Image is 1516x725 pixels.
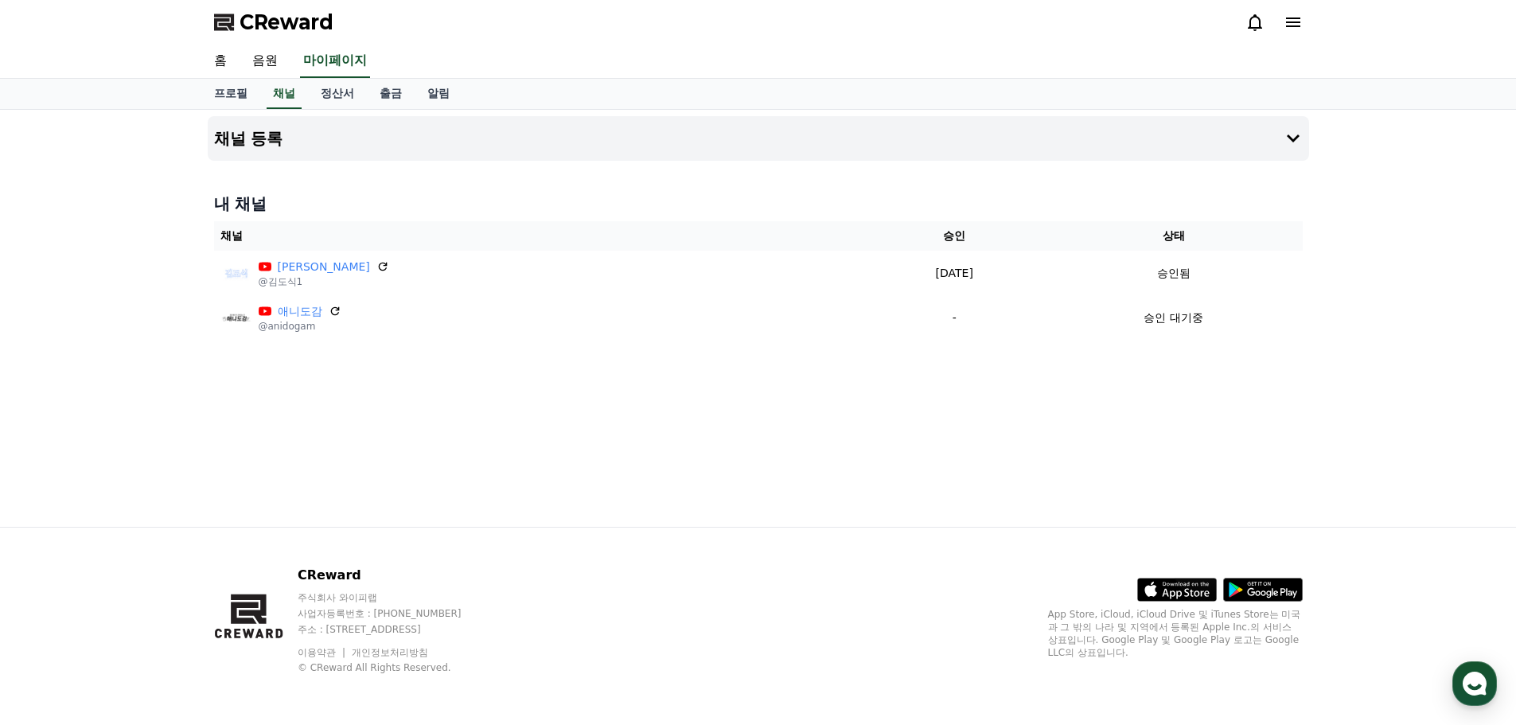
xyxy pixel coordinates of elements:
[298,647,348,658] a: 이용약관
[278,259,370,275] a: [PERSON_NAME]
[5,505,105,544] a: 홈
[864,221,1045,251] th: 승인
[298,566,492,585] p: CReward
[259,275,389,288] p: @김도식1
[1048,608,1303,659] p: App Store, iCloud, iCloud Drive 및 iTunes Store는 미국과 그 밖의 나라 및 지역에서 등록된 Apple Inc.의 서비스 상표입니다. Goo...
[214,10,333,35] a: CReward
[352,647,428,658] a: 개인정보처리방침
[105,505,205,544] a: 대화
[240,45,290,78] a: 음원
[415,79,462,109] a: 알림
[220,302,252,333] img: 애니도감
[300,45,370,78] a: 마이페이지
[308,79,367,109] a: 정산서
[240,10,333,35] span: CReward
[298,623,492,636] p: 주소 : [STREET_ADDRESS]
[214,130,283,147] h4: 채널 등록
[1157,265,1191,282] p: 승인됨
[50,528,60,541] span: 홈
[201,45,240,78] a: 홈
[871,310,1039,326] p: -
[298,661,492,674] p: © CReward All Rights Reserved.
[298,607,492,620] p: 사업자등록번호 : [PHONE_NUMBER]
[267,79,302,109] a: 채널
[201,79,260,109] a: 프로필
[208,116,1309,161] button: 채널 등록
[146,529,165,542] span: 대화
[205,505,306,544] a: 설정
[246,528,265,541] span: 설정
[1045,221,1303,251] th: 상태
[259,320,341,333] p: @anidogam
[220,257,252,289] img: 김도식
[871,265,1039,282] p: [DATE]
[278,303,322,320] a: 애니도감
[214,193,1303,215] h4: 내 채널
[1144,310,1202,326] p: 승인 대기중
[367,79,415,109] a: 출금
[298,591,492,604] p: 주식회사 와이피랩
[214,221,864,251] th: 채널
